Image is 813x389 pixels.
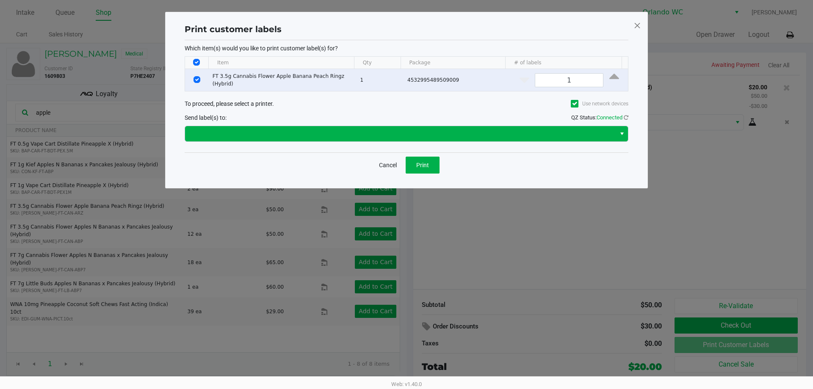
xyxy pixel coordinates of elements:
td: FT 3.5g Cannabis Flower Apple Banana Peach Ringz (Hybrid) [209,69,357,91]
th: # of labels [505,57,622,69]
p: Which item(s) would you like to print customer label(s) for? [185,44,628,52]
div: Data table [185,57,628,91]
span: Print [416,162,429,168]
th: Item [208,57,354,69]
span: Web: v1.40.0 [391,381,422,387]
td: 4532995489509009 [404,69,510,91]
button: Select [616,126,628,141]
td: 1 [356,69,404,91]
th: Package [401,57,505,69]
span: QZ Status: [571,114,628,121]
input: Select Row [194,76,200,83]
span: Connected [597,114,622,121]
button: Print [406,157,440,174]
input: Select All Rows [193,59,200,66]
label: Use network devices [571,100,628,108]
span: Send label(s) to: [185,114,227,121]
span: To proceed, please select a printer. [185,100,274,107]
th: Qty [354,57,401,69]
button: Cancel [373,157,402,174]
h1: Print customer labels [185,23,282,36]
